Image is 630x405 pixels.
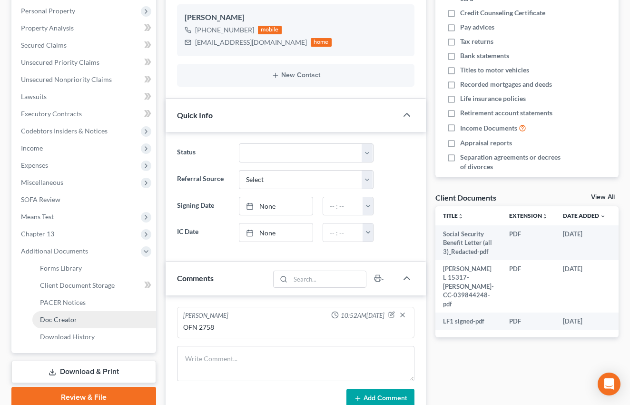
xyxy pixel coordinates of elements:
i: expand_more [600,213,606,219]
td: [DATE] [555,313,613,330]
td: [DATE] [555,225,613,260]
span: Chapter 13 [21,230,54,238]
td: [DATE] [555,260,613,313]
a: View All [591,194,615,201]
a: None [239,197,313,215]
a: Secured Claims [13,37,156,54]
span: Titles to motor vehicles [460,65,529,75]
span: Expenses [21,161,48,169]
span: Credit Counseling Certificate [460,8,545,18]
span: Codebtors Insiders & Notices [21,127,108,135]
a: Date Added expand_more [563,212,606,219]
span: SOFA Review [21,195,60,203]
input: -- : -- [323,223,363,242]
span: Means Test [21,213,54,221]
div: [EMAIL_ADDRESS][DOMAIN_NAME] [195,38,307,47]
span: Unsecured Nonpriority Claims [21,75,112,83]
span: 10:52AM[DATE] [341,311,384,320]
div: OFN 2758 [183,323,408,332]
td: PDF [502,260,555,313]
input: -- : -- [323,197,363,215]
span: Income [21,144,43,152]
span: Personal Property [21,7,75,15]
span: PACER Notices [40,298,86,306]
span: Client Document Storage [40,281,115,289]
div: mobile [258,26,282,34]
span: Unsecured Priority Claims [21,58,99,66]
div: Open Intercom Messenger [598,373,620,395]
a: Client Document Storage [32,277,156,294]
span: Income Documents [460,123,517,133]
span: Additional Documents [21,247,88,255]
span: Executory Contracts [21,110,82,118]
td: Social Security Benefit Letter (all 3)_Redacted-pdf [435,225,502,260]
input: Search... [291,271,366,287]
i: unfold_more [542,213,548,219]
a: Extensionunfold_more [509,212,548,219]
span: Property Analysis [21,24,74,32]
a: Forms Library [32,260,156,277]
label: Status [172,143,234,162]
td: PDF [502,313,555,330]
span: Appraisal reports [460,138,512,148]
button: New Contact [185,71,407,79]
span: Tax returns [460,37,493,46]
span: Retirement account statements [460,108,552,118]
a: SOFA Review [13,191,156,208]
span: Lawsuits [21,92,47,101]
a: Titleunfold_more [443,212,463,219]
span: Miscellaneous [21,178,63,186]
a: Unsecured Nonpriority Claims [13,71,156,88]
span: Quick Info [177,111,213,120]
span: Life insurance policies [460,94,526,103]
i: unfold_more [458,213,463,219]
span: Recorded mortgages and deeds [460,80,552,89]
a: Lawsuits [13,88,156,105]
label: Referral Source [172,170,234,189]
a: Property Analysis [13,20,156,37]
span: Forms Library [40,264,82,272]
label: Signing Date [172,197,234,216]
td: PDF [502,225,555,260]
span: Pay advices [460,22,494,32]
div: Client Documents [435,192,496,202]
a: None [239,223,313,242]
div: home [311,38,332,47]
a: Unsecured Priority Claims [13,54,156,71]
span: Bank statements [460,51,509,61]
a: Doc Creator [32,311,156,328]
span: Doc Creator [40,315,77,324]
label: IC Date [172,223,234,242]
span: Comments [177,273,214,283]
div: [PHONE_NUMBER] [195,25,254,35]
span: Download History [40,333,95,341]
div: [PERSON_NAME] [185,12,407,23]
td: LF1 signed-pdf [435,313,502,330]
span: Secured Claims [21,41,67,49]
a: PACER Notices [32,294,156,311]
a: Executory Contracts [13,105,156,122]
div: [PERSON_NAME] [183,311,228,321]
a: Download & Print [11,361,156,383]
td: [PERSON_NAME] L 15317-[PERSON_NAME]-CC-039844248-pdf [435,260,502,313]
a: Download History [32,328,156,345]
span: Separation agreements or decrees of divorces [460,152,565,172]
